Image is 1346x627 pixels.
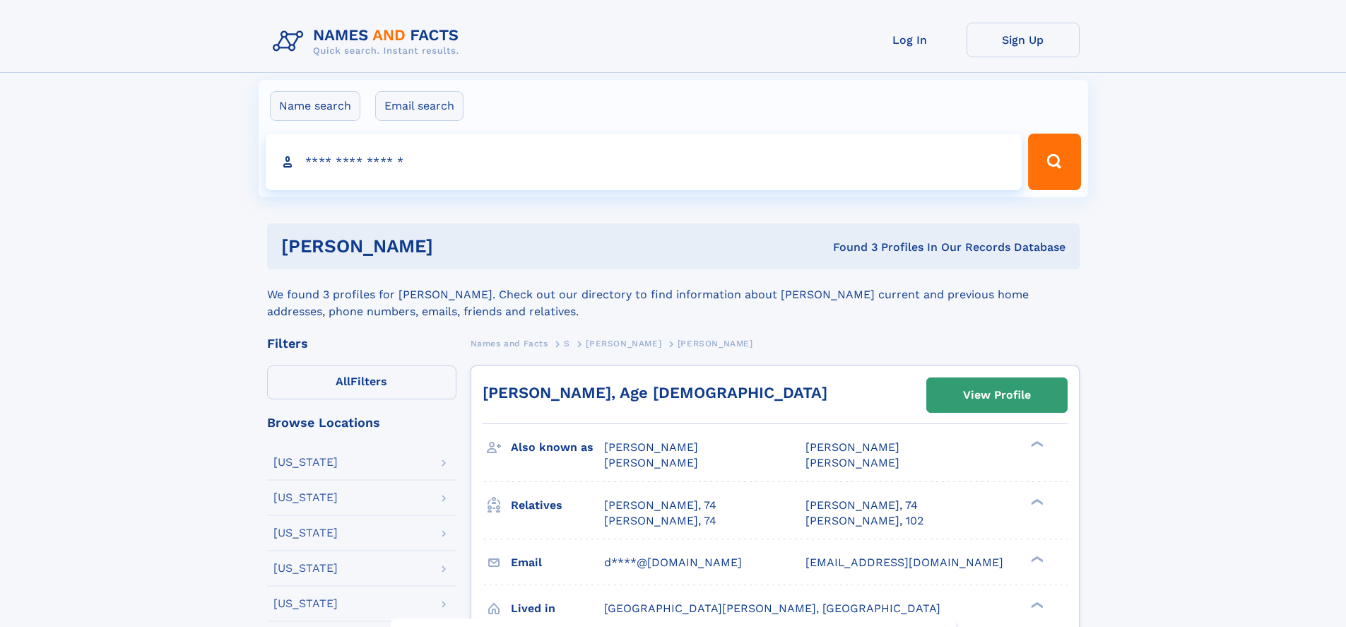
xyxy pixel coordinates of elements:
img: Logo Names and Facts [267,23,471,61]
a: Sign Up [967,23,1080,57]
span: [PERSON_NAME] [805,456,899,469]
div: Browse Locations [267,416,456,429]
h1: [PERSON_NAME] [281,238,633,255]
div: [US_STATE] [273,563,338,574]
span: All [336,375,350,388]
a: [PERSON_NAME], Age [DEMOGRAPHIC_DATA] [483,384,827,402]
div: [US_STATE] [273,527,338,539]
span: [PERSON_NAME] [604,456,698,469]
h3: Relatives [511,493,604,517]
h3: Also known as [511,435,604,459]
a: S [564,334,570,352]
a: [PERSON_NAME] [586,334,661,352]
div: Filters [267,337,456,350]
div: [US_STATE] [273,492,338,503]
div: View Profile [963,379,1031,411]
div: ❯ [1027,600,1044,609]
h3: Lived in [511,597,604,621]
span: [EMAIL_ADDRESS][DOMAIN_NAME] [805,556,1003,569]
span: [PERSON_NAME] [604,440,698,454]
span: S [564,339,570,348]
span: [PERSON_NAME] [805,440,899,454]
div: [US_STATE] [273,457,338,468]
span: [PERSON_NAME] [586,339,661,348]
div: ❯ [1027,497,1044,506]
label: Filters [267,365,456,399]
a: [PERSON_NAME], 74 [604,498,716,513]
div: ❯ [1027,554,1044,563]
span: [GEOGRAPHIC_DATA][PERSON_NAME], [GEOGRAPHIC_DATA] [604,602,940,615]
input: search input [266,134,1022,190]
h3: Email [511,551,604,575]
a: View Profile [927,378,1067,412]
button: Search Button [1028,134,1080,190]
label: Name search [270,91,360,121]
a: Names and Facts [471,334,548,352]
div: [US_STATE] [273,598,338,609]
label: Email search [375,91,464,121]
div: We found 3 profiles for [PERSON_NAME]. Check out our directory to find information about [PERSON_... [267,269,1080,320]
a: [PERSON_NAME], 102 [805,513,923,529]
a: [PERSON_NAME], 74 [604,513,716,529]
a: Log In [854,23,967,57]
a: [PERSON_NAME], 74 [805,498,918,513]
div: Found 3 Profiles In Our Records Database [633,240,1065,255]
span: [PERSON_NAME] [678,339,753,348]
div: ❯ [1027,440,1044,449]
